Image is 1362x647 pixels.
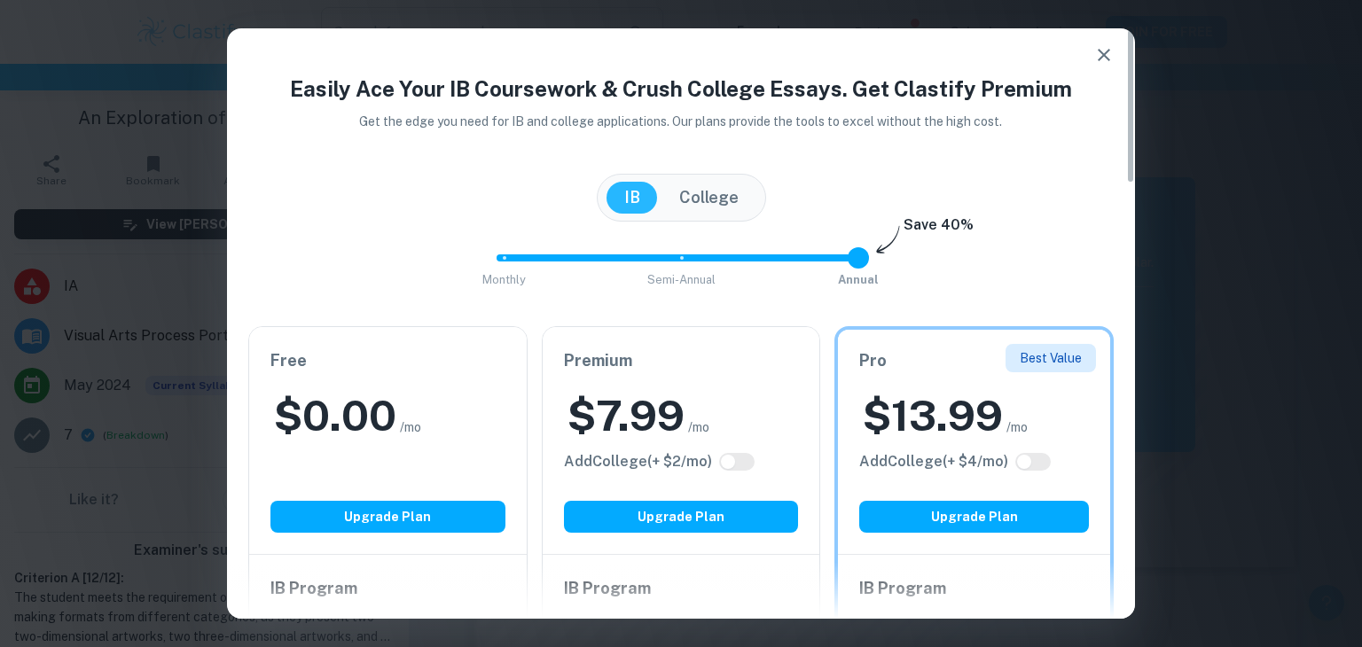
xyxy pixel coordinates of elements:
h2: $ 7.99 [567,387,685,444]
h2: $ 0.00 [274,387,396,444]
button: IB [607,182,658,214]
span: Annual [838,273,879,286]
h6: Click to see all the additional College features. [564,451,712,472]
p: Get the edge you need for IB and college applications. Our plans provide the tools to excel witho... [335,112,1028,131]
span: /mo [400,417,421,437]
h6: Free [270,348,505,373]
h6: Pro [859,348,1089,373]
h2: $ 13.99 [863,387,1003,444]
span: Monthly [482,273,526,286]
h6: Premium [564,348,799,373]
span: /mo [1006,417,1028,437]
button: College [661,182,756,214]
h6: Save 40% [904,214,974,245]
span: Semi-Annual [647,273,716,286]
span: /mo [688,417,709,437]
h4: Easily Ace Your IB Coursework & Crush College Essays. Get Clastify Premium [248,73,1114,105]
img: subscription-arrow.svg [876,225,900,255]
button: Upgrade Plan [859,501,1089,533]
h6: Click to see all the additional College features. [859,451,1008,472]
button: Upgrade Plan [564,501,799,533]
button: Upgrade Plan [270,501,505,533]
p: Best Value [1020,348,1082,368]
